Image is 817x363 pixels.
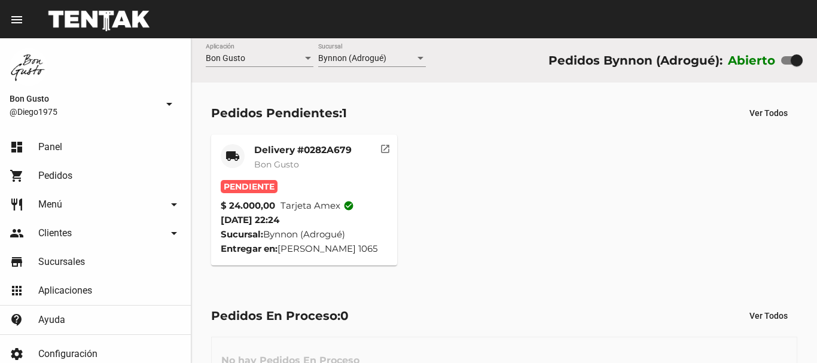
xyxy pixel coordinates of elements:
mat-icon: apps [10,283,24,298]
span: Configuración [38,348,97,360]
mat-icon: arrow_drop_down [162,97,176,111]
span: Clientes [38,227,72,239]
img: 8570adf9-ca52-4367-b116-ae09c64cf26e.jpg [10,48,48,86]
div: Pedidos En Proceso: [211,306,349,325]
span: Bynnon (Adrogué) [318,53,386,63]
span: [DATE] 22:24 [221,214,279,225]
mat-icon: store [10,255,24,269]
label: Abierto [728,51,776,70]
mat-icon: arrow_drop_down [167,197,181,212]
div: Bynnon (Adrogué) [221,227,388,242]
div: Pedidos Pendientes: [211,103,347,123]
strong: Entregar en: [221,243,278,254]
mat-icon: open_in_new [380,142,391,152]
mat-icon: menu [10,13,24,27]
span: Bon Gusto [10,91,157,106]
strong: $ 24.000,00 [221,199,275,213]
mat-icon: shopping_cart [10,169,24,183]
mat-icon: contact_support [10,313,24,327]
mat-icon: local_shipping [225,149,240,163]
span: Pendiente [221,180,278,193]
button: Ver Todos [740,102,797,124]
span: Ver Todos [749,108,788,118]
span: Ayuda [38,314,65,326]
span: @Diego1975 [10,106,157,118]
span: Panel [38,141,62,153]
mat-icon: dashboard [10,140,24,154]
strong: Sucursal: [221,228,263,240]
span: 1 [342,106,347,120]
div: [PERSON_NAME] 1065 [221,242,388,256]
mat-icon: arrow_drop_down [167,226,181,240]
span: Aplicaciones [38,285,92,297]
span: 0 [340,309,349,323]
mat-icon: restaurant [10,197,24,212]
span: Menú [38,199,62,211]
mat-icon: check_circle [343,200,354,211]
span: Sucursales [38,256,85,268]
span: Bon Gusto [254,159,299,170]
mat-icon: people [10,226,24,240]
span: Tarjeta amex [281,199,354,213]
span: Ver Todos [749,311,788,321]
mat-icon: settings [10,347,24,361]
span: Pedidos [38,170,72,182]
button: Ver Todos [740,305,797,327]
div: Pedidos Bynnon (Adrogué): [548,51,723,70]
span: Bon Gusto [206,53,245,63]
mat-card-title: Delivery #0282A679 [254,144,352,156]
